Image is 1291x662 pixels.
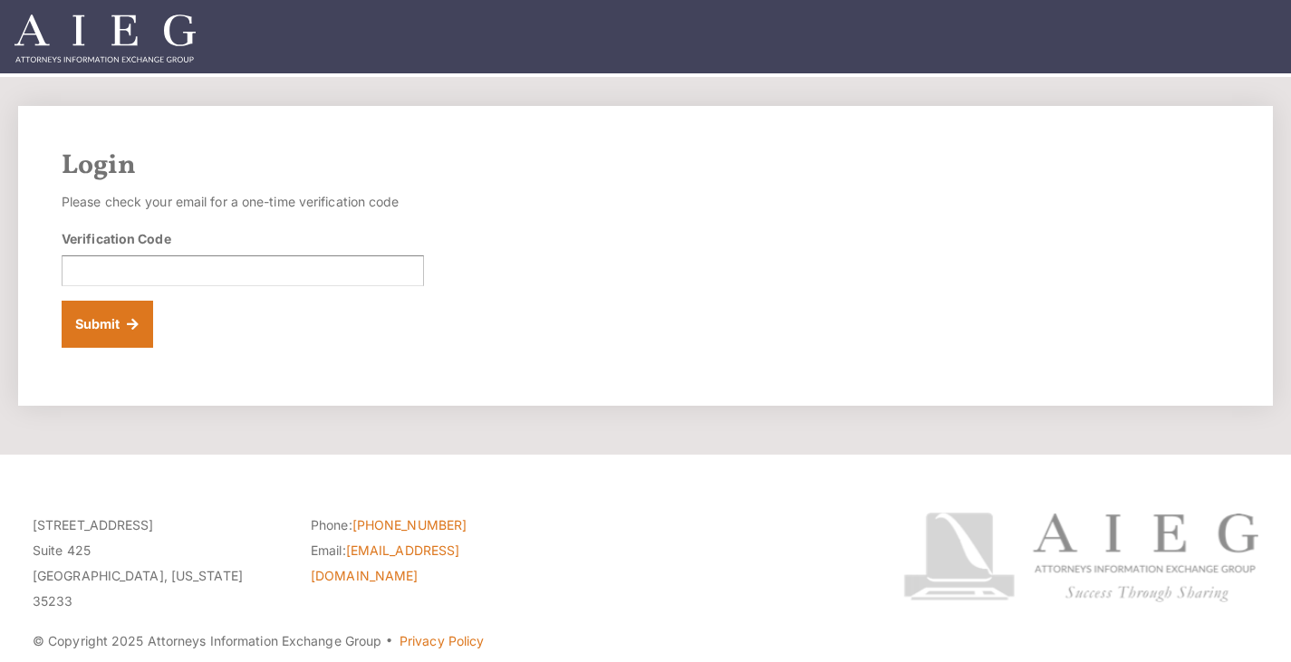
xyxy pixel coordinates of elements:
[62,189,424,215] p: Please check your email for a one-time verification code
[311,538,562,589] li: Email:
[903,513,1258,602] img: Attorneys Information Exchange Group logo
[62,301,153,348] button: Submit
[352,517,467,532] a: [PHONE_NUMBER]
[62,229,171,248] label: Verification Code
[33,513,284,614] p: [STREET_ADDRESS] Suite 425 [GEOGRAPHIC_DATA], [US_STATE] 35233
[311,513,562,538] li: Phone:
[33,628,840,654] p: © Copyright 2025 Attorneys Information Exchange Group
[311,542,459,583] a: [EMAIL_ADDRESS][DOMAIN_NAME]
[62,149,1229,182] h2: Login
[400,633,484,648] a: Privacy Policy
[385,640,393,649] span: ·
[14,14,196,62] img: Attorneys Information Exchange Group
